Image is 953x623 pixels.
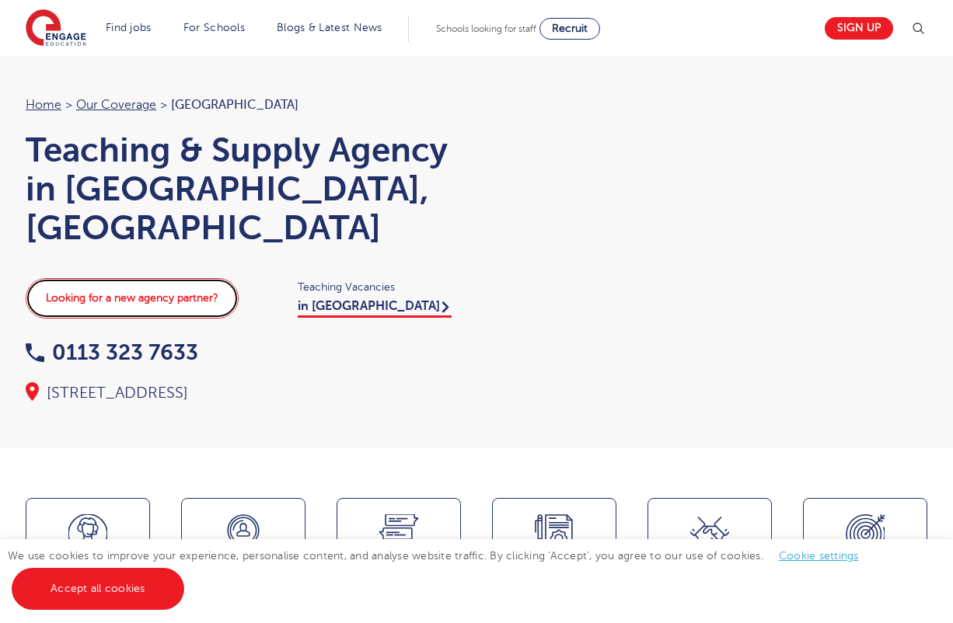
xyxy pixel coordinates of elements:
[76,98,156,112] a: Our coverage
[26,9,86,48] img: Engage Education
[779,550,859,562] a: Cookie settings
[106,22,152,33] a: Find jobs
[26,131,461,247] h1: Teaching & Supply Agency in [GEOGRAPHIC_DATA], [GEOGRAPHIC_DATA]
[277,22,382,33] a: Blogs & Latest News
[26,340,198,364] a: 0113 323 7633
[298,278,461,296] span: Teaching Vacancies
[171,98,298,112] span: [GEOGRAPHIC_DATA]
[8,550,874,594] span: We use cookies to improve your experience, personalise content, and analyse website traffic. By c...
[183,22,245,33] a: For Schools
[436,23,536,34] span: Schools looking for staff
[825,17,893,40] a: Sign up
[26,98,61,112] a: Home
[65,98,72,112] span: >
[26,278,239,318] a: Looking for a new agency partner?
[160,98,167,112] span: >
[26,95,461,115] nav: breadcrumb
[26,382,461,404] div: [STREET_ADDRESS]
[12,568,184,610] a: Accept all cookies
[552,23,588,34] span: Recruit
[298,299,452,318] a: in [GEOGRAPHIC_DATA]
[539,18,600,40] a: Recruit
